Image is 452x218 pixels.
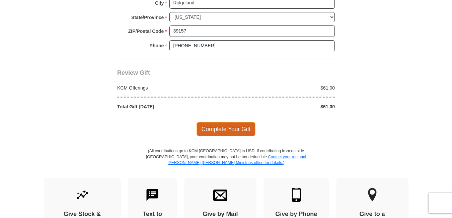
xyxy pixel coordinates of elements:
[131,13,164,22] strong: State/Province
[226,103,338,110] div: $61.00
[150,41,164,50] strong: Phone
[275,211,317,218] h4: Give by Phone
[128,26,164,36] strong: ZIP/Postal Code
[197,122,256,136] span: Complete Your Gift
[146,148,306,177] p: (All contributions go to KCM [GEOGRAPHIC_DATA] in USD. If contributing from outside [GEOGRAPHIC_D...
[196,211,245,218] h4: Give by Mail
[114,103,226,110] div: Total Gift [DATE]
[167,155,306,165] a: Contact your regional [PERSON_NAME] [PERSON_NAME] Ministries office for details.
[117,69,150,76] span: Review Gift
[368,188,377,202] img: other-region
[226,85,338,91] div: $61.00
[289,188,303,202] img: mobile.svg
[75,188,89,202] img: give-by-stock.svg
[213,188,227,202] img: envelope.svg
[145,188,159,202] img: text-to-give.svg
[114,85,226,91] div: KCM Offerings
